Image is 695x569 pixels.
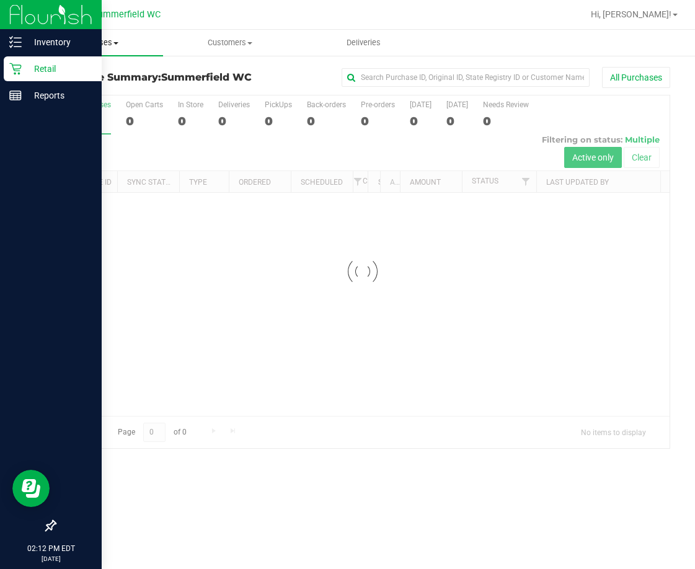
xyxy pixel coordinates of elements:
span: Summerfield WC [161,71,252,83]
inline-svg: Inventory [9,36,22,48]
inline-svg: Retail [9,63,22,75]
span: Deliveries [330,37,397,48]
span: Summerfield WC [92,9,161,20]
span: Customers [164,37,296,48]
a: Customers [163,30,296,56]
p: [DATE] [6,554,96,563]
span: Hi, [PERSON_NAME]! [591,9,671,19]
inline-svg: Reports [9,89,22,102]
iframe: Resource center [12,470,50,507]
p: 02:12 PM EDT [6,543,96,554]
button: All Purchases [602,67,670,88]
p: Reports [22,88,96,103]
a: Deliveries [297,30,430,56]
h3: Purchase Summary: [55,72,260,83]
input: Search Purchase ID, Original ID, State Registry ID or Customer Name... [342,68,590,87]
p: Retail [22,61,96,76]
p: Inventory [22,35,96,50]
